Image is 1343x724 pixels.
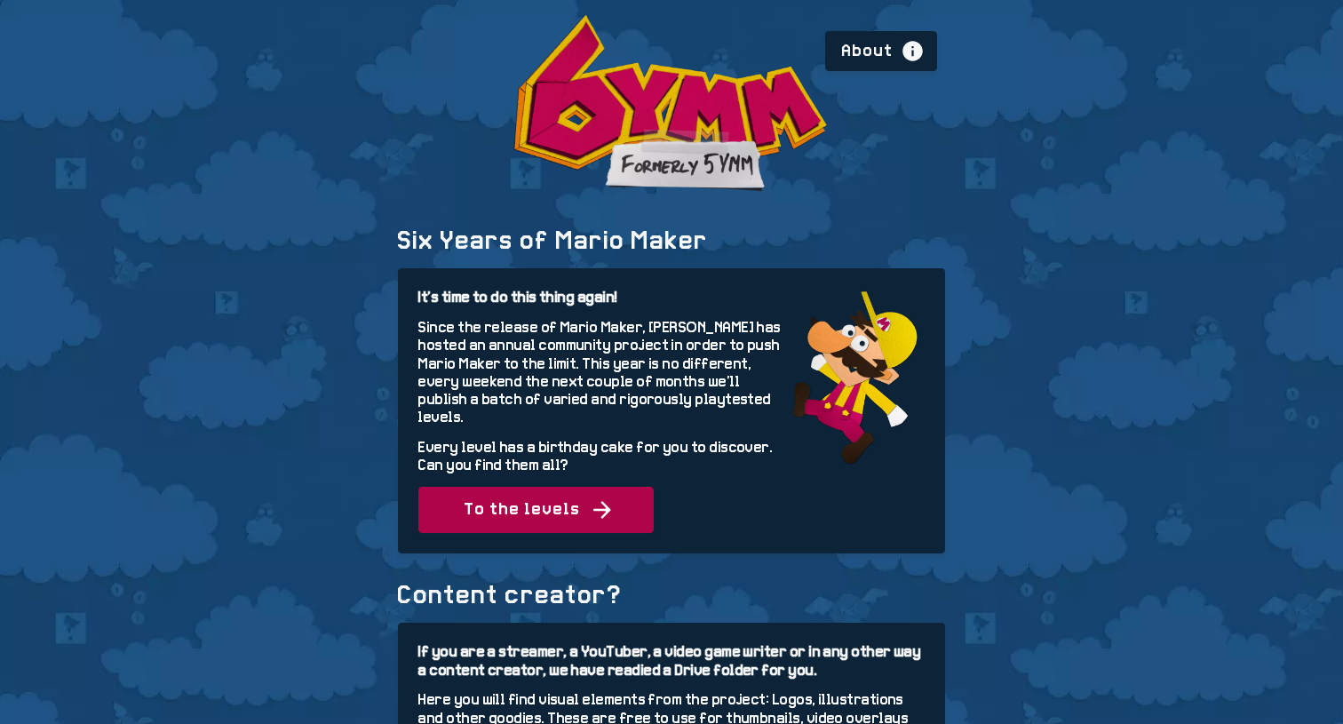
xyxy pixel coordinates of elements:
[418,319,783,439] p: Since the release of Mario Maker, [PERSON_NAME] has hosted an annual community project in order t...
[398,585,946,622] h1: Content creator?
[418,487,653,533] span: To the levels
[784,289,925,468] img: Mario wants CAKE!
[513,13,830,192] img: logo
[418,290,617,306] strong: It's time to do this thing again!
[398,231,946,267] h1: Six Years of Mario Maker
[410,479,661,541] a: To the levels
[418,644,921,678] strong: If you are a streamer, a YouTuber, a video game writer or in any other way a content creator, we ...
[418,439,783,487] p: Every level has a birthday cake for you to discover. Can you find them all?
[513,13,830,195] a: logo
[825,31,937,71] span: About
[817,23,945,79] a: About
